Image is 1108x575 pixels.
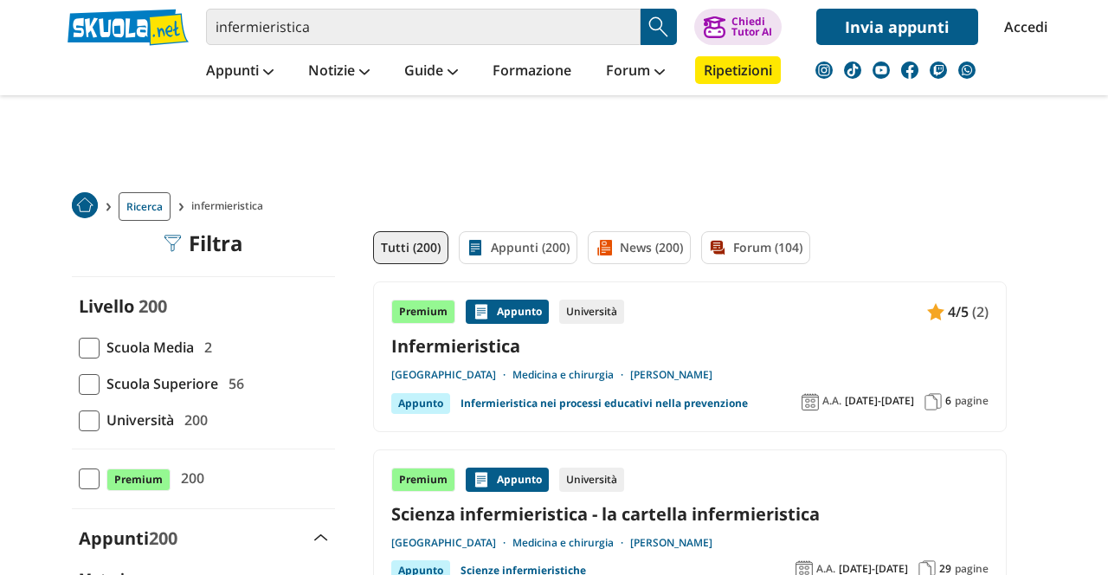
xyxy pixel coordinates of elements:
[467,239,484,256] img: Appunti filtro contenuto
[164,235,182,252] img: Filtra filtri mobile
[459,231,577,264] a: Appunti (200)
[373,231,448,264] a: Tutti (200)
[972,300,989,323] span: (2)
[138,294,167,318] span: 200
[588,231,691,264] a: News (200)
[630,536,712,550] a: [PERSON_NAME]
[602,56,669,87] a: Forum
[930,61,947,79] img: twitch
[100,336,194,359] span: Scuola Media
[873,61,890,79] img: youtube
[512,368,630,382] a: Medicina e chirurgia
[314,534,328,541] img: Apri e chiudi sezione
[924,393,942,410] img: Pagine
[958,61,976,79] img: WhatsApp
[391,368,512,382] a: [GEOGRAPHIC_DATA]
[473,471,490,488] img: Appunti contenuto
[400,56,462,87] a: Guide
[119,192,171,221] a: Ricerca
[174,467,204,489] span: 200
[488,56,576,87] a: Formazione
[596,239,613,256] img: News filtro contenuto
[1004,9,1040,45] a: Accedi
[222,372,244,395] span: 56
[646,14,672,40] img: Cerca appunti, riassunti o versioni
[197,336,212,359] span: 2
[845,394,914,408] span: [DATE]-[DATE]
[701,231,810,264] a: Forum (104)
[391,334,989,358] a: Infermieristica
[391,536,512,550] a: [GEOGRAPHIC_DATA]
[461,393,748,414] a: Infermieristica nei processi educativi nella prevenzione
[695,56,781,84] a: Ripetizioni
[901,61,918,79] img: facebook
[106,468,171,491] span: Premium
[630,368,712,382] a: [PERSON_NAME]
[948,300,969,323] span: 4/5
[100,409,174,431] span: Università
[72,192,98,218] img: Home
[391,468,455,492] div: Premium
[206,9,641,45] input: Cerca appunti, riassunti o versioni
[391,300,455,324] div: Premium
[191,192,270,221] span: infermieristica
[822,394,841,408] span: A.A.
[945,394,951,408] span: 6
[802,393,819,410] img: Anno accademico
[202,56,278,87] a: Appunti
[927,303,944,320] img: Appunti contenuto
[304,56,374,87] a: Notizie
[641,9,677,45] button: Search Button
[79,527,177,550] label: Appunti
[473,303,490,320] img: Appunti contenuto
[466,300,549,324] div: Appunto
[391,502,989,526] a: Scienza infermieristica - la cartella infermieristica
[694,9,782,45] button: ChiediTutor AI
[177,409,208,431] span: 200
[512,536,630,550] a: Medicina e chirurgia
[100,372,218,395] span: Scuola Superiore
[72,192,98,221] a: Home
[844,61,861,79] img: tiktok
[955,394,989,408] span: pagine
[559,300,624,324] div: Università
[79,294,134,318] label: Livello
[164,231,243,255] div: Filtra
[391,393,450,414] div: Appunto
[149,527,177,550] span: 200
[559,468,624,492] div: Università
[816,9,978,45] a: Invia appunti
[709,239,726,256] img: Forum filtro contenuto
[815,61,833,79] img: instagram
[731,16,772,37] div: Chiedi Tutor AI
[466,468,549,492] div: Appunto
